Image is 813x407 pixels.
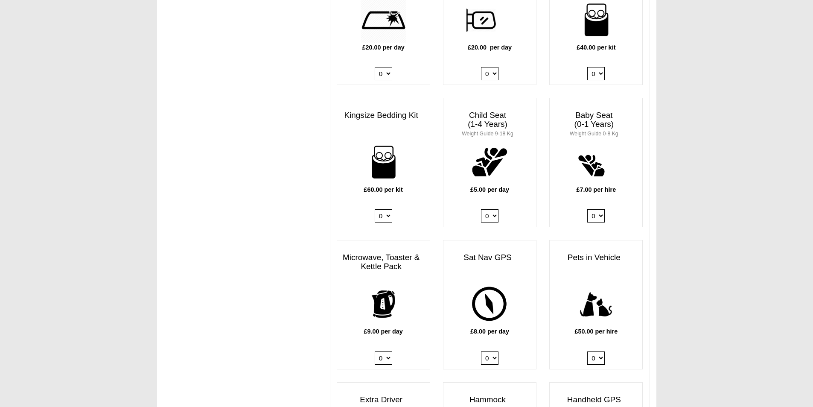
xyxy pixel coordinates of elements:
small: Weight Guide 9-18 Kg [462,131,513,137]
h3: Child Seat (1-4 Years) [443,107,536,142]
b: £20.00 per day [468,44,512,51]
img: pets.png [573,281,619,328]
img: bedding-for-two.png [360,139,407,185]
b: £8.00 per day [470,328,509,335]
small: Weight Guide 0-8 Kg [570,131,618,137]
b: £50.00 per hire [574,328,618,335]
b: £60.00 per kit [364,186,403,193]
b: £9.00 per day [364,328,403,335]
b: £20.00 per day [362,44,405,51]
img: gps.png [466,281,513,328]
img: kettle.png [360,281,407,328]
h3: Kingsize Bedding Kit [337,107,430,124]
img: baby.png [573,139,619,185]
h3: Baby Seat (0-1 Years) [550,107,642,142]
b: £5.00 per day [470,186,509,193]
b: £7.00 per hire [576,186,616,193]
img: child.png [466,139,513,185]
h3: Pets in Vehicle [550,249,642,266]
h3: Sat Nav GPS [443,249,536,266]
h3: Microwave, Toaster & Kettle Pack [337,249,430,275]
b: £40.00 per kit [577,44,615,51]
